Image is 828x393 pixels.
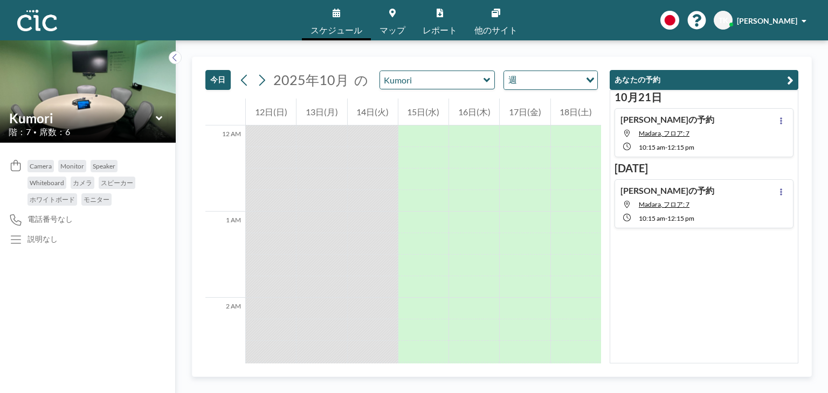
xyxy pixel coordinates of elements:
[639,129,689,137] span: Madara, フロア: 7
[273,72,349,88] span: 2025年10月
[398,99,448,125] div: 15日(水)
[620,114,714,125] h4: [PERSON_NAME]の予約
[348,99,398,125] div: 14日(火)
[27,214,73,224] span: 電話番号なし
[205,125,245,212] div: 12 AM
[246,99,296,125] div: 12日(日)
[639,200,689,208] span: Madara, フロア: 7
[205,212,245,298] div: 1 AM
[551,99,601,125] div: 18日(土)
[30,179,64,187] span: Whiteboard
[639,214,665,222] span: 10:15 AM
[719,16,728,25] span: TK
[310,26,362,34] span: スケジュール
[667,214,694,222] span: 12:15 PM
[60,162,84,170] span: Monitor
[33,129,37,136] span: •
[9,127,31,137] span: 階：7
[27,234,58,244] div: 説明なし
[520,73,579,87] input: Search for option
[500,99,550,125] div: 17日(金)
[423,26,457,34] span: レポート
[665,143,667,151] span: -
[474,26,517,34] span: 他のサイト
[737,16,797,25] span: [PERSON_NAME]
[615,162,793,175] h3: [DATE]
[101,179,133,187] span: スピーカー
[449,99,499,125] div: 16日(木)
[30,195,75,203] span: ホワイトボード
[667,143,694,151] span: 12:15 PM
[73,179,92,187] span: カメラ
[93,162,115,170] span: Speaker
[296,99,347,125] div: 13日(月)
[84,195,109,203] span: モニター
[354,72,368,88] span: の
[665,214,667,222] span: -
[379,26,405,34] span: マップ
[615,90,793,104] h3: 10月21日
[9,110,156,126] input: Kumori
[620,185,714,196] h4: [PERSON_NAME]の予約
[504,71,597,89] div: Search for option
[205,298,245,384] div: 2 AM
[30,162,52,170] span: Camera
[639,143,665,151] span: 10:15 AM
[380,71,484,89] input: Kumori
[39,127,70,137] span: 席数：6
[17,10,57,31] img: organization-logo
[610,70,798,90] button: あなたの予約
[205,70,231,90] button: 今日
[506,73,519,87] span: 週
